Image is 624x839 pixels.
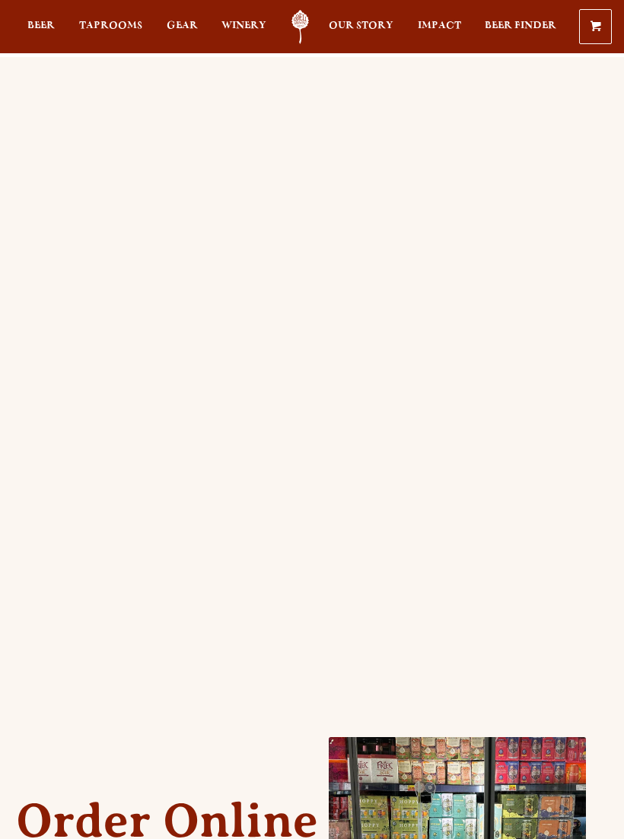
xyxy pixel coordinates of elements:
[27,20,55,32] span: Beer
[79,20,142,32] span: Taprooms
[221,10,266,44] a: Winery
[485,20,556,32] span: Beer Finder
[221,20,266,32] span: Winery
[167,10,198,44] a: Gear
[418,10,461,44] a: Impact
[79,10,142,44] a: Taprooms
[329,20,393,32] span: Our Story
[418,20,461,32] span: Impact
[282,10,320,44] a: Odell Home
[27,10,55,44] a: Beer
[167,20,198,32] span: Gear
[329,10,393,44] a: Our Story
[485,10,556,44] a: Beer Finder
